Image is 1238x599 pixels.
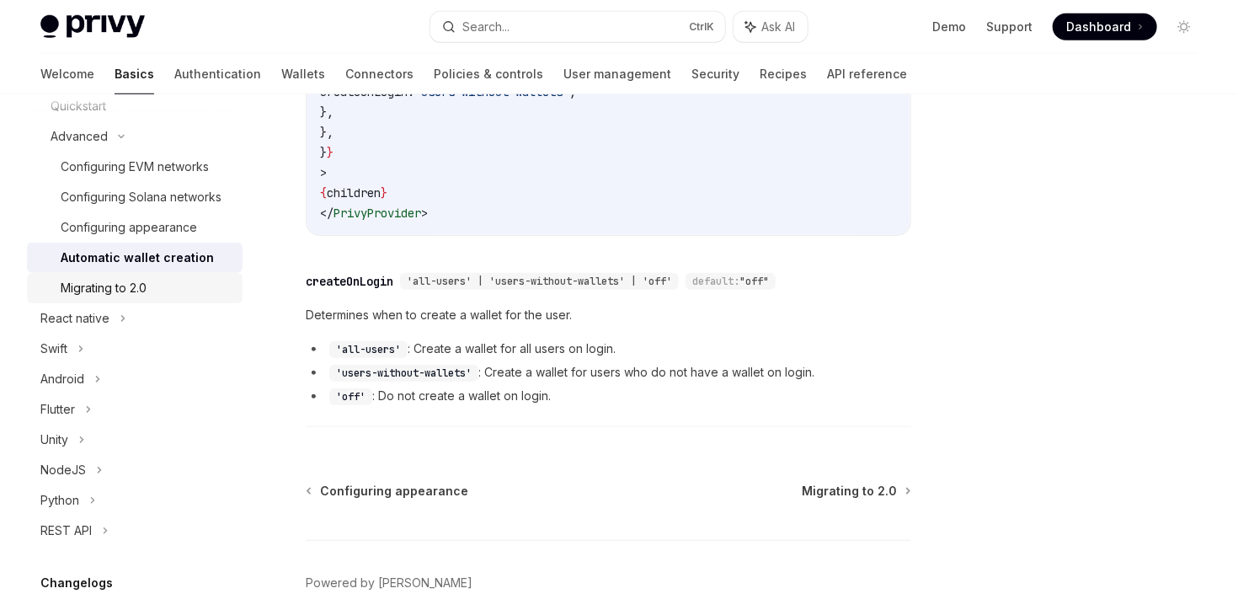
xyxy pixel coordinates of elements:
[27,212,243,243] a: Configuring appearance
[1171,13,1198,40] button: Toggle dark mode
[320,125,334,140] span: },
[61,278,147,298] div: Migrating to 2.0
[61,187,221,207] div: Configuring Solana networks
[306,339,911,359] li: : Create a wallet for all users on login.
[345,54,414,94] a: Connectors
[421,206,428,221] span: >
[306,362,911,382] li: : Create a wallet for users who do not have a wallet on login.
[381,185,387,201] span: }
[327,145,334,160] span: }
[40,430,68,450] div: Unity
[40,399,75,420] div: Flutter
[692,275,739,288] span: default:
[115,54,154,94] a: Basics
[40,460,86,480] div: NodeJS
[306,575,472,591] a: Powered by [PERSON_NAME]
[40,573,113,593] h5: Changelogs
[563,54,671,94] a: User management
[320,104,334,120] span: },
[739,275,769,288] span: "off"
[734,12,808,42] button: Ask AI
[40,308,109,329] div: React native
[327,185,381,201] span: children
[281,54,325,94] a: Wallets
[306,386,911,406] li: : Do not create a wallet on login.
[61,157,209,177] div: Configuring EVM networks
[407,275,672,288] span: 'all-users' | 'users-without-wallets' | 'off'
[51,126,108,147] div: Advanced
[306,273,393,290] div: createOnLogin
[40,339,67,359] div: Swift
[329,341,408,358] code: 'all-users'
[802,483,910,500] a: Migrating to 2.0
[827,54,907,94] a: API reference
[27,152,243,182] a: Configuring EVM networks
[307,483,468,500] a: Configuring appearance
[320,185,327,201] span: {
[802,483,897,500] span: Migrating to 2.0
[329,388,372,405] code: 'off'
[61,248,214,268] div: Automatic wallet creation
[27,182,243,212] a: Configuring Solana networks
[40,54,94,94] a: Welcome
[1066,19,1131,35] span: Dashboard
[320,483,468,500] span: Configuring appearance
[27,273,243,303] a: Migrating to 2.0
[320,206,334,221] span: </
[932,19,966,35] a: Demo
[40,490,79,511] div: Python
[40,369,84,389] div: Android
[320,165,327,180] span: >
[434,54,543,94] a: Policies & controls
[690,20,715,34] span: Ctrl K
[430,12,724,42] button: Search...CtrlK
[462,17,510,37] div: Search...
[691,54,739,94] a: Security
[986,19,1033,35] a: Support
[306,305,911,325] span: Determines when to create a wallet for the user.
[760,54,807,94] a: Recipes
[334,206,421,221] span: PrivyProvider
[61,217,197,238] div: Configuring appearance
[1053,13,1157,40] a: Dashboard
[27,243,243,273] a: Automatic wallet creation
[320,145,327,160] span: }
[40,521,92,541] div: REST API
[329,365,478,382] code: 'users-without-wallets'
[174,54,261,94] a: Authentication
[762,19,796,35] span: Ask AI
[40,15,145,39] img: light logo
